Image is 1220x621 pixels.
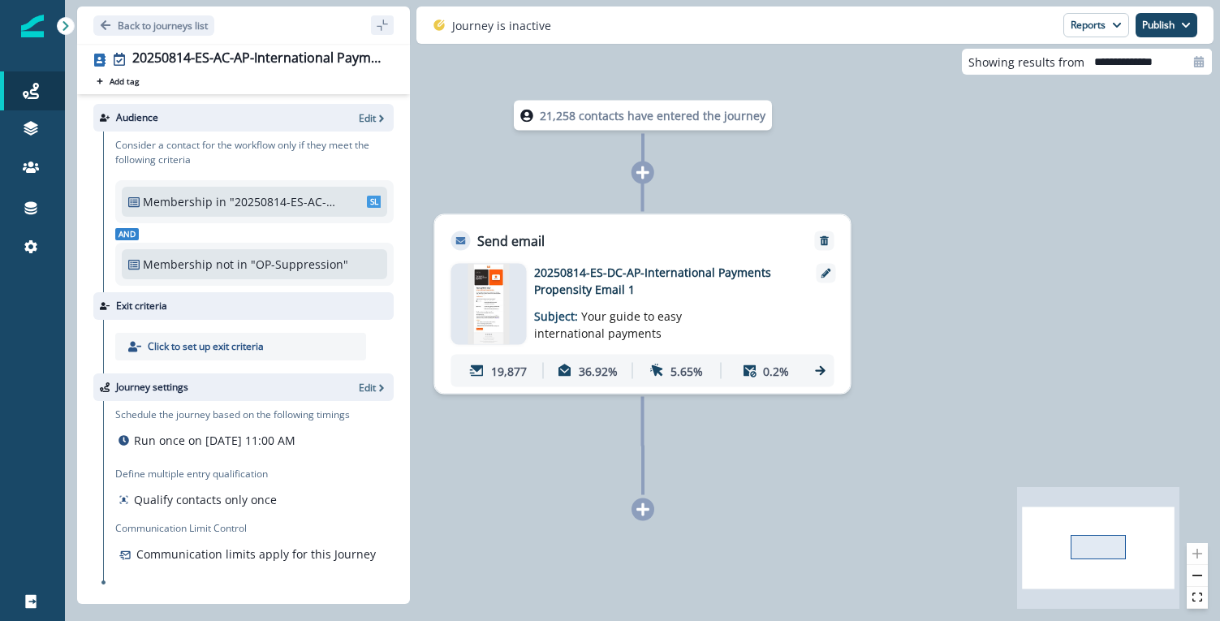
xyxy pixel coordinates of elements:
div: Send emailRemoveemail asset unavailable20250814-ES-DC-AP-International Payments Propensity Email ... [434,214,851,395]
span: Your guide to easy international payments [534,308,682,341]
p: not in [216,256,248,273]
p: Membership [143,256,213,273]
p: Send email [477,231,545,251]
p: Run once on [DATE] 11:00 AM [134,432,295,449]
img: email asset unavailable [468,264,509,345]
p: Journey settings [116,380,188,395]
p: Showing results from [968,54,1084,71]
p: 0.2% [763,362,789,379]
p: Journey is inactive [452,17,551,34]
p: Consider a contact for the workflow only if they meet the following criteria [115,138,394,167]
p: 21,258 contacts have entered the journey [540,107,765,124]
p: 5.65% [670,362,703,379]
button: Add tag [93,75,142,88]
p: Communication limits apply for this Journey [136,546,376,563]
p: Add tag [110,76,139,86]
p: Back to journeys list [118,19,208,32]
div: 21,258 contacts have entered the journey [487,101,799,131]
img: Inflection [21,15,44,37]
p: Edit [359,111,376,125]
button: sidebar collapse toggle [371,15,394,35]
button: Go back [93,15,214,36]
g: Edge from node-dl-count to 080dc424-8a26-4909-9926-75234d9c993d [643,134,644,212]
p: 20250814-ES-DC-AP-International Payments Propensity Email 1 [534,264,794,298]
p: Membership [143,193,213,210]
span: SL [367,196,382,208]
p: 19,877 [491,362,527,379]
button: Publish [1136,13,1197,37]
p: Edit [359,381,376,395]
button: zoom out [1187,565,1208,587]
g: Edge from 080dc424-8a26-4909-9926-75234d9c993d to node-add-under-e0c0e86c-64de-4ca2-bbb7-eedd85b8... [643,397,644,495]
p: Communication Limit Control [115,521,394,536]
button: Remove [812,235,838,247]
p: Schedule the journey based on the following timings [115,408,350,422]
p: "20250814-ES-AC-AP-International Payments Propensity" [230,193,338,210]
span: And [115,228,139,240]
button: fit view [1187,587,1208,609]
p: Subject: [534,298,737,342]
p: in [216,193,226,210]
button: Reports [1063,13,1129,37]
p: Qualify contacts only once [134,491,277,508]
button: Edit [359,381,387,395]
p: Click to set up exit criteria [148,339,264,354]
p: 36.92% [579,362,618,379]
p: "OP-Suppression" [251,256,360,273]
button: Edit [359,111,387,125]
p: Define multiple entry qualification [115,467,280,481]
div: 20250814-ES-AC-AP-International Payments Propensity [132,50,387,68]
p: Audience [116,110,158,125]
p: Exit criteria [116,299,167,313]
